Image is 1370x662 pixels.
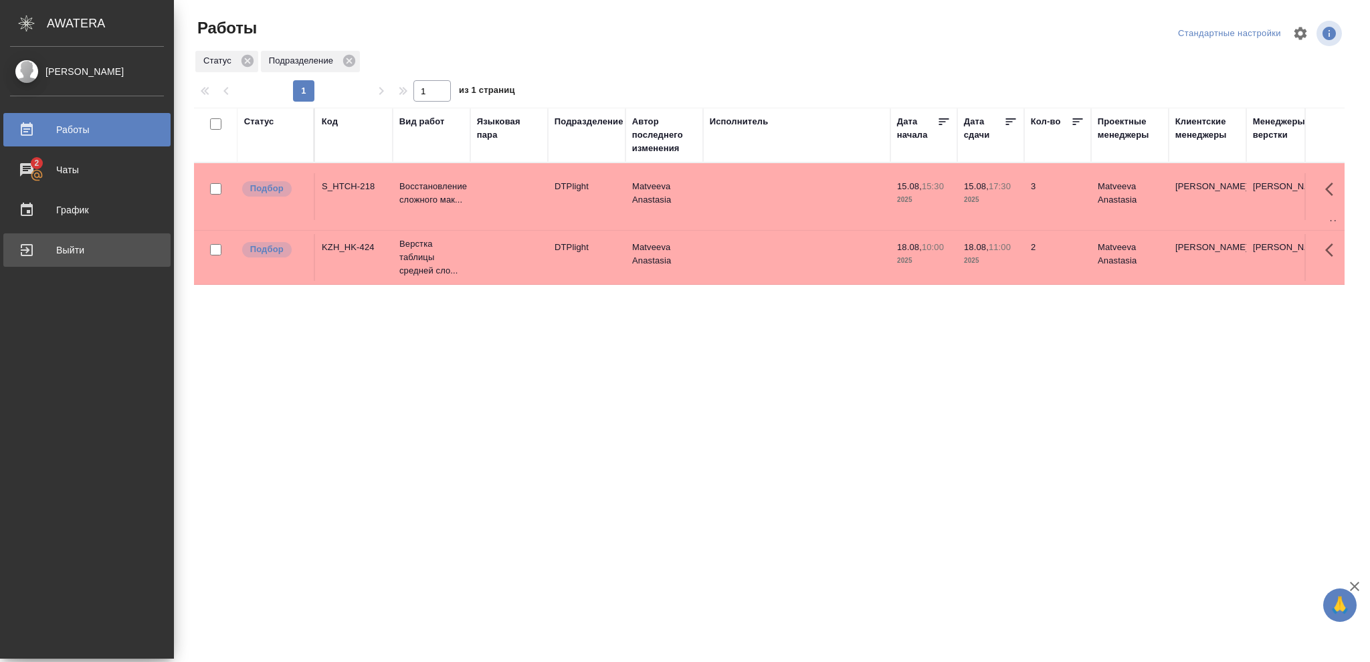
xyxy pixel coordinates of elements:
[250,243,284,256] p: Подбор
[1098,115,1162,142] div: Проектные менеджеры
[1024,173,1091,220] td: 3
[1323,588,1357,622] button: 🙏
[10,200,164,220] div: График
[241,180,307,198] div: Можно подбирать исполнителей
[897,115,937,142] div: Дата начала
[989,242,1011,252] p: 11:00
[632,115,696,155] div: Автор последнего изменения
[399,237,464,278] p: Верстка таблицы средней сло...
[1316,21,1345,46] span: Посмотреть информацию
[548,173,625,220] td: DTPlight
[261,51,360,72] div: Подразделение
[1317,234,1349,266] button: Здесь прячутся важные кнопки
[1253,180,1317,193] p: [PERSON_NAME]
[1284,17,1316,49] span: Настроить таблицу
[1091,234,1169,281] td: Matveeva Anastasia
[922,181,944,191] p: 15:30
[10,64,164,79] div: [PERSON_NAME]
[477,115,541,142] div: Языковая пара
[244,115,274,128] div: Статус
[964,115,1004,142] div: Дата сдачи
[625,173,703,220] td: Matveeva Anastasia
[964,242,989,252] p: 18.08,
[922,242,944,252] p: 10:00
[897,193,951,207] p: 2025
[3,153,171,187] a: 2Чаты
[1175,23,1284,44] div: split button
[1329,591,1351,619] span: 🙏
[10,240,164,260] div: Выйти
[195,51,258,72] div: Статус
[399,115,445,128] div: Вид работ
[1031,115,1061,128] div: Кол-во
[10,160,164,180] div: Чаты
[897,242,922,252] p: 18.08,
[3,193,171,227] a: График
[459,82,515,102] span: из 1 страниц
[194,17,257,39] span: Работы
[241,241,307,259] div: Можно подбирать исполнителей
[26,156,47,170] span: 2
[1317,173,1349,205] button: Здесь прячутся важные кнопки
[10,120,164,140] div: Работы
[269,54,338,68] p: Подразделение
[555,115,623,128] div: Подразделение
[322,115,338,128] div: Код
[322,180,386,193] div: S_HTCH-218
[203,54,236,68] p: Статус
[897,181,922,191] p: 15.08,
[548,234,625,281] td: DTPlight
[964,181,989,191] p: 15.08,
[3,113,171,146] a: Работы
[710,115,769,128] div: Исполнитель
[399,180,464,207] p: Восстановление сложного мак...
[1253,115,1317,142] div: Менеджеры верстки
[250,182,284,195] p: Подбор
[964,193,1017,207] p: 2025
[897,254,951,267] p: 2025
[1091,173,1169,220] td: Matveeva Anastasia
[1169,234,1246,281] td: [PERSON_NAME]
[1169,173,1246,220] td: [PERSON_NAME]
[1024,234,1091,281] td: 2
[989,181,1011,191] p: 17:30
[47,10,174,37] div: AWATERA
[3,233,171,267] a: Выйти
[322,241,386,254] div: KZH_HK-424
[964,254,1017,267] p: 2025
[625,234,703,281] td: Matveeva Anastasia
[1253,241,1317,254] p: [PERSON_NAME]
[1175,115,1240,142] div: Клиентские менеджеры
